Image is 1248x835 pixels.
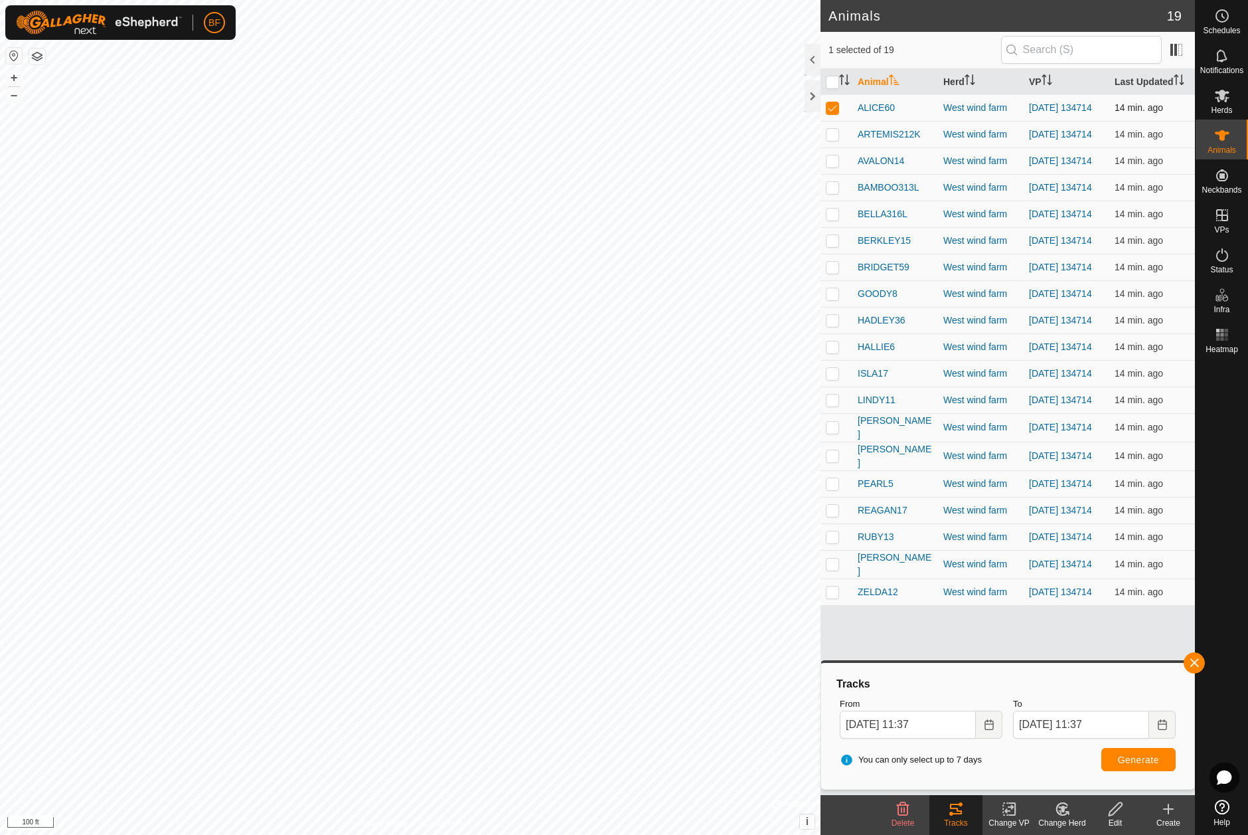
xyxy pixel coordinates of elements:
[1101,748,1176,771] button: Generate
[424,818,463,830] a: Contact Us
[1202,186,1241,194] span: Neckbands
[1029,315,1092,325] a: [DATE] 134714
[1029,478,1092,489] a: [DATE] 134714
[858,551,933,579] span: [PERSON_NAME]
[858,101,895,115] span: ALICE60
[1109,69,1195,95] th: Last Updated
[1115,478,1163,489] span: Aug 15, 2025 at 11:22 AM
[943,367,1018,381] div: West wind farm
[16,11,182,35] img: Gallagher Logo
[1208,146,1236,154] span: Animals
[929,817,982,829] div: Tracks
[1115,341,1163,352] span: Aug 15, 2025 at 11:22 AM
[943,260,1018,274] div: West wind farm
[1029,587,1092,597] a: [DATE] 134714
[852,69,938,95] th: Animal
[1200,66,1243,74] span: Notifications
[943,557,1018,571] div: West wind farm
[858,287,897,301] span: GOODY8
[1167,6,1182,26] span: 19
[1115,155,1163,166] span: Aug 15, 2025 at 11:22 AM
[943,207,1018,221] div: West wind farm
[29,48,45,64] button: Map Layers
[858,234,911,248] span: BERKLEY15
[858,477,894,491] span: PEARL5
[858,530,894,544] span: RUBY13
[1115,129,1163,139] span: Aug 15, 2025 at 11:22 AM
[1115,315,1163,325] span: Aug 15, 2025 at 11:22 AM
[1029,209,1092,219] a: [DATE] 134714
[1174,76,1184,87] p-sorticon: Activate to sort
[840,753,982,767] span: You can only select up to 7 days
[943,154,1018,168] div: West wind farm
[943,504,1018,517] div: West wind farm
[6,70,22,86] button: +
[1029,288,1092,299] a: [DATE] 134714
[943,101,1018,115] div: West wind farm
[208,16,220,30] span: BF
[943,234,1018,248] div: West wind farm
[800,814,815,829] button: i
[943,420,1018,434] div: West wind farm
[1042,76,1052,87] p-sorticon: Activate to sort
[1029,102,1092,113] a: [DATE] 134714
[1211,106,1232,114] span: Herds
[1115,262,1163,272] span: Aug 15, 2025 at 11:22 AM
[943,128,1018,141] div: West wind farm
[1029,182,1092,193] a: [DATE] 134714
[858,414,933,442] span: [PERSON_NAME]
[943,585,1018,599] div: West wind farm
[982,817,1036,829] div: Change VP
[943,449,1018,463] div: West wind farm
[1013,697,1176,711] label: To
[892,818,915,828] span: Delete
[1029,129,1092,139] a: [DATE] 134714
[1115,531,1163,542] span: Aug 15, 2025 at 11:22 AM
[858,340,895,354] span: HALLIE6
[1029,559,1092,569] a: [DATE] 134714
[943,393,1018,407] div: West wind farm
[1029,422,1092,432] a: [DATE] 134714
[943,530,1018,544] div: West wind farm
[1089,817,1142,829] div: Edit
[1029,368,1092,379] a: [DATE] 134714
[358,818,408,830] a: Privacy Policy
[1029,505,1092,515] a: [DATE] 134714
[1115,209,1163,219] span: Aug 15, 2025 at 11:22 AM
[1029,235,1092,246] a: [DATE] 134714
[806,816,809,827] span: i
[1115,559,1163,569] span: Aug 15, 2025 at 11:22 AM
[1029,262,1092,272] a: [DATE] 134714
[858,154,904,168] span: AVALON14
[976,711,1002,739] button: Choose Date
[943,181,1018,195] div: West wind farm
[828,43,1001,57] span: 1 selected of 19
[1029,531,1092,542] a: [DATE] 134714
[858,393,896,407] span: LINDY11
[1024,69,1109,95] th: VP
[828,8,1167,24] h2: Animals
[6,48,22,64] button: Reset Map
[1210,266,1233,274] span: Status
[1036,817,1089,829] div: Change Herd
[1196,794,1248,832] a: Help
[943,287,1018,301] div: West wind farm
[1115,395,1163,405] span: Aug 15, 2025 at 11:22 AM
[938,69,1024,95] th: Herd
[1142,817,1195,829] div: Create
[1214,226,1229,234] span: VPs
[1203,27,1240,35] span: Schedules
[1001,36,1162,64] input: Search (S)
[1115,368,1163,379] span: Aug 15, 2025 at 11:22 AM
[1115,505,1163,515] span: Aug 15, 2025 at 11:22 AM
[1213,818,1230,826] span: Help
[1115,102,1163,113] span: Aug 15, 2025 at 11:22 AM
[840,697,1002,711] label: From
[1029,341,1092,352] a: [DATE] 134714
[1118,755,1159,765] span: Generate
[1149,711,1176,739] button: Choose Date
[858,504,907,517] span: REAGAN17
[1213,306,1229,314] span: Infra
[858,585,898,599] span: ZELDA12
[858,128,921,141] span: ARTEMIS212K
